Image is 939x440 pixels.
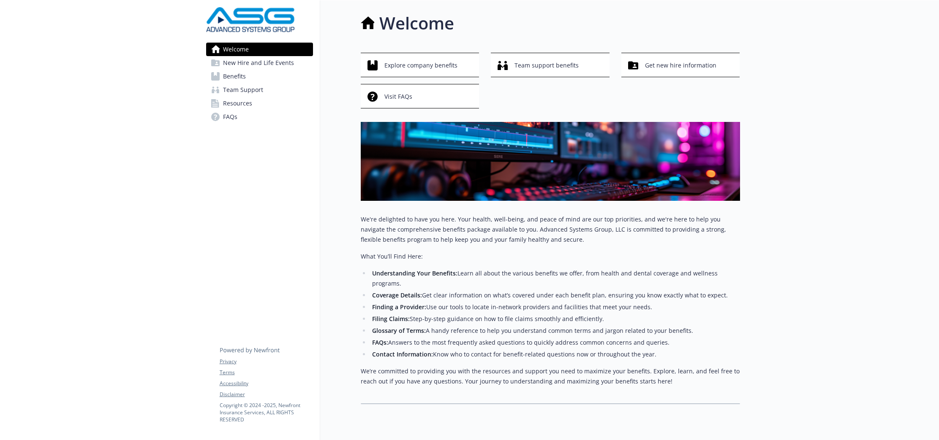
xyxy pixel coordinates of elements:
a: Privacy [220,358,313,365]
strong: Contact Information: [372,350,433,358]
span: New Hire and Life Events [223,56,294,70]
span: Team Support [223,83,263,97]
strong: Finding a Provider: [372,303,426,311]
li: Get clear information on what’s covered under each benefit plan, ensuring you know exactly what t... [370,290,740,300]
span: Get new hire information [645,57,716,73]
p: What You’ll Find Here: [361,251,740,262]
span: Resources [223,97,252,110]
span: Team support benefits [514,57,579,73]
strong: Glossary of Terms: [372,327,426,335]
button: Visit FAQs [361,84,479,108]
a: Team Support [206,83,313,97]
a: New Hire and Life Events [206,56,313,70]
span: FAQs [223,110,237,124]
li: Know who to contact for benefit-related questions now or throughout the year. [370,349,740,359]
a: FAQs [206,110,313,124]
a: Terms [220,369,313,376]
a: Accessibility [220,380,313,387]
h1: Welcome [379,11,454,36]
strong: Understanding Your Benefits: [372,269,457,277]
img: overview page banner [361,122,740,201]
li: Step-by-step guidance on how to file claims smoothly and efficiently. [370,314,740,324]
span: Welcome [223,43,249,56]
span: Explore company benefits [384,57,457,73]
p: Copyright © 2024 - 2025 , Newfront Insurance Services, ALL RIGHTS RESERVED [220,402,313,423]
button: Explore company benefits [361,53,479,77]
a: Welcome [206,43,313,56]
strong: Coverage Details: [372,291,422,299]
button: Get new hire information [621,53,740,77]
li: Learn all about the various benefits we offer, from health and dental coverage and wellness progr... [370,268,740,289]
strong: Filing Claims: [372,315,410,323]
span: Visit FAQs [384,89,412,105]
a: Benefits [206,70,313,83]
strong: FAQs: [372,338,388,346]
a: Disclaimer [220,391,313,398]
li: Use our tools to locate in-network providers and facilities that meet your needs. [370,302,740,312]
p: We’re committed to providing you with the resources and support you need to maximize your benefit... [361,366,740,386]
li: A handy reference to help you understand common terms and jargon related to your benefits. [370,326,740,336]
span: Benefits [223,70,246,83]
li: Answers to the most frequently asked questions to quickly address common concerns and queries. [370,337,740,348]
a: Resources [206,97,313,110]
button: Team support benefits [491,53,610,77]
p: We're delighted to have you here. Your health, well-being, and peace of mind are our top prioriti... [361,214,740,245]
